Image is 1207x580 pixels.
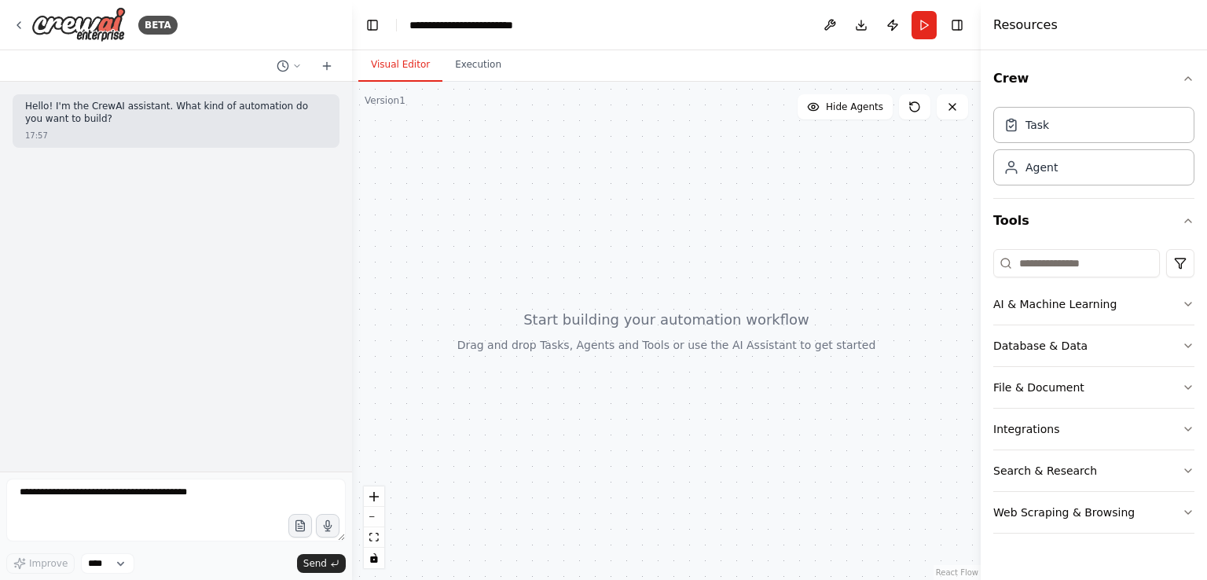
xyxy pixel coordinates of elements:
button: File & Document [993,367,1194,408]
nav: breadcrumb [409,17,538,33]
button: fit view [364,527,384,548]
div: Search & Research [993,463,1097,479]
span: Improve [29,557,68,570]
button: Crew [993,57,1194,101]
button: toggle interactivity [364,548,384,568]
button: Hide left sidebar [361,14,383,36]
div: File & Document [993,380,1084,395]
button: Switch to previous chat [270,57,308,75]
button: Database & Data [993,325,1194,366]
button: Hide Agents [798,94,893,119]
span: Send [303,557,327,570]
button: Integrations [993,409,1194,450]
button: Start a new chat [314,57,339,75]
div: Crew [993,101,1194,198]
button: Hide right sidebar [946,14,968,36]
div: Version 1 [365,94,405,107]
button: Click to speak your automation idea [316,514,339,538]
div: Agent [1025,160,1058,175]
div: AI & Machine Learning [993,296,1117,312]
div: Integrations [993,421,1059,437]
button: zoom out [364,507,384,527]
div: BETA [138,16,178,35]
div: Web Scraping & Browsing [993,505,1135,520]
button: Visual Editor [358,49,442,82]
span: Hide Agents [826,101,883,113]
div: React Flow controls [364,486,384,568]
button: Web Scraping & Browsing [993,492,1194,533]
div: Database & Data [993,338,1088,354]
div: Tools [993,243,1194,546]
button: Search & Research [993,450,1194,491]
h4: Resources [993,16,1058,35]
div: Task [1025,117,1049,133]
a: React Flow attribution [936,568,978,577]
button: Upload files [288,514,312,538]
img: Logo [31,7,126,42]
p: Hello! I'm the CrewAI assistant. What kind of automation do you want to build? [25,101,327,125]
button: Improve [6,553,75,574]
button: Send [297,554,346,573]
button: Execution [442,49,514,82]
button: zoom in [364,486,384,507]
button: Tools [993,199,1194,243]
div: 17:57 [25,130,48,141]
button: AI & Machine Learning [993,284,1194,325]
